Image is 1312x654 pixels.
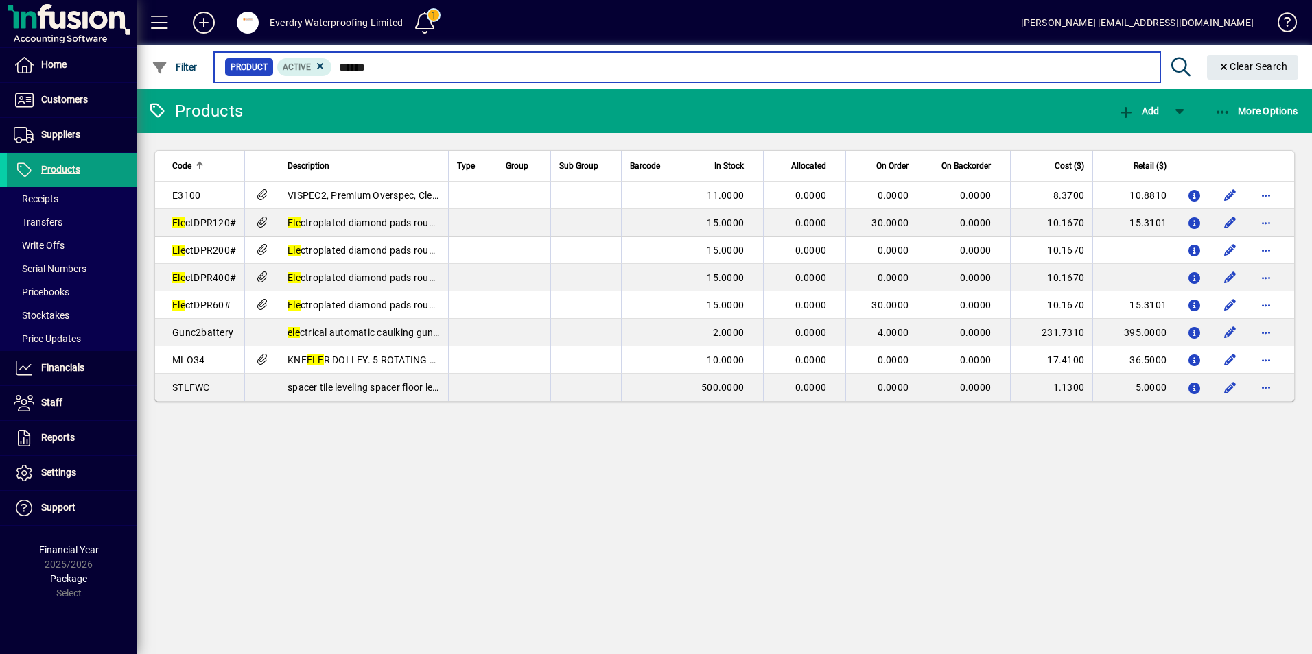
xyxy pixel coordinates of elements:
[878,327,909,338] span: 4.0000
[1219,267,1241,289] button: Edit
[795,245,827,256] span: 0.0000
[7,187,137,210] a: Receipts
[1218,61,1288,72] span: Clear Search
[14,193,58,204] span: Receipts
[307,354,324,365] em: ELE
[457,158,489,173] div: Type
[1255,212,1277,234] button: More options
[960,327,992,338] span: 0.0000
[172,300,185,311] em: Ele
[1010,291,1092,319] td: 10.1670
[1255,294,1277,316] button: More options
[1092,374,1175,401] td: 5.0000
[172,158,191,173] span: Code
[148,100,243,122] div: Products
[172,272,236,283] span: ctDPR400#
[14,333,81,344] span: Price Updates
[960,354,992,365] span: 0.0000
[7,280,137,304] a: Pricebooks
[283,62,311,72] span: Active
[1219,376,1241,398] button: Edit
[937,158,1003,173] div: On Backorder
[288,272,528,283] span: ctroplated diamond pads round diamond type 400#
[288,158,440,173] div: Description
[7,83,137,117] a: Customers
[7,118,137,152] a: Suppliers
[707,272,744,283] span: 15.0000
[1114,99,1162,123] button: Add
[288,217,528,228] span: ctroplated diamond pads round diamond type 120#
[1219,239,1241,261] button: Edit
[288,217,301,228] em: Ele
[14,287,69,298] span: Pricebooks
[1010,237,1092,264] td: 10.1670
[7,386,137,420] a: Staff
[288,327,467,338] span: ctrical automatic caulking gun battery
[1219,184,1241,206] button: Edit
[772,158,839,173] div: Allocated
[152,62,198,73] span: Filter
[41,59,67,70] span: Home
[7,351,137,385] a: Financials
[226,10,270,35] button: Profile
[1010,319,1092,346] td: 231.7310
[1092,346,1175,374] td: 36.5000
[41,467,76,478] span: Settings
[1255,184,1277,206] button: More options
[7,257,137,280] a: Serial Numbers
[707,190,744,201] span: 11.0000
[41,397,62,408] span: Staff
[148,55,201,80] button: Filter
[960,245,992,256] span: 0.0000
[630,158,672,173] div: Barcode
[172,300,231,311] span: ctDPR60#
[172,272,185,283] em: Ele
[50,573,87,584] span: Package
[1219,322,1241,343] button: Edit
[1215,106,1298,117] span: More Options
[707,354,744,365] span: 10.0000
[1255,349,1277,371] button: More options
[14,310,69,321] span: Stocktakes
[172,354,204,365] span: MLO34
[690,158,756,173] div: In Stock
[288,190,726,201] span: VISPEC2, Premium Overspec, Clear AF coated, Flexi-comfort fit, di ctric, AS/NZS1337.1:2010 Cert.
[559,158,598,173] span: Sub Group
[288,245,528,256] span: ctroplated diamond pads round diamond type 200#
[876,158,909,173] span: On Order
[14,240,65,251] span: Write Offs
[1219,212,1241,234] button: Edit
[960,300,992,311] span: 0.0000
[506,158,528,173] span: Group
[714,158,744,173] span: In Stock
[288,300,522,311] span: ctroplated diamond pads round diamond type 60#
[707,300,744,311] span: 15.0000
[1010,264,1092,291] td: 10.1670
[277,58,332,76] mat-chip: Activation Status: Active
[288,382,830,393] span: spacer tile leveling spacer floor leveling wedges and clips 1/16 tile spacers pair leveling syste...
[172,245,236,256] span: ctDPR200#
[41,432,75,443] span: Reports
[172,217,236,228] span: ctDPR120#
[878,190,909,201] span: 0.0000
[795,354,827,365] span: 0.0000
[14,263,86,274] span: Serial Numbers
[791,158,826,173] span: Allocated
[854,158,921,173] div: On Order
[41,164,80,175] span: Products
[506,158,542,173] div: Group
[172,382,210,393] span: STLFWC
[1118,106,1159,117] span: Add
[795,382,827,393] span: 0.0000
[795,190,827,201] span: 0.0000
[795,272,827,283] span: 0.0000
[795,217,827,228] span: 0.0000
[172,190,200,201] span: E3100
[231,60,268,74] span: Product
[1134,158,1167,173] span: Retail ($)
[701,382,744,393] span: 500.0000
[1010,346,1092,374] td: 17.4100
[457,158,475,173] span: Type
[1092,319,1175,346] td: 395.0000
[878,245,909,256] span: 0.0000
